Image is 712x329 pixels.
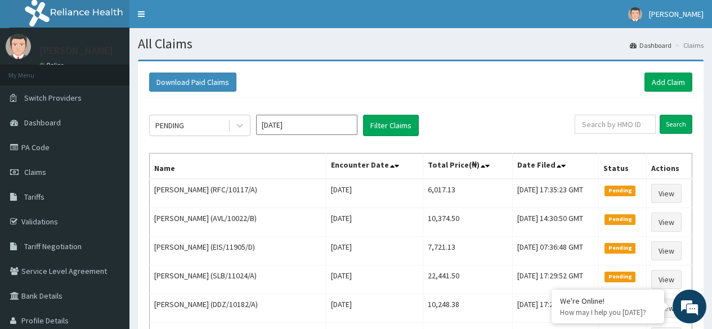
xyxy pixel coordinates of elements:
[150,179,326,208] td: [PERSON_NAME] (RFC/10117/A)
[326,265,423,294] td: [DATE]
[560,308,656,317] p: How may I help you today?
[649,9,704,19] span: [PERSON_NAME]
[149,73,236,92] button: Download Paid Claims
[256,115,357,135] input: Select Month and Year
[604,186,635,196] span: Pending
[423,294,512,323] td: 10,248.38
[150,265,326,294] td: [PERSON_NAME] (SLB/11024/A)
[363,115,419,136] button: Filter Claims
[150,154,326,179] th: Name
[150,237,326,265] td: [PERSON_NAME] (EIS/11905/D)
[24,118,61,128] span: Dashboard
[423,154,512,179] th: Total Price(₦)
[423,237,512,265] td: 7,721.13
[512,179,598,208] td: [DATE] 17:35:23 GMT
[24,192,44,202] span: Tariffs
[24,241,82,251] span: Tariff Negotiation
[326,237,423,265] td: [DATE]
[560,296,656,306] div: We're Online!
[138,37,704,51] h1: All Claims
[604,214,635,224] span: Pending
[651,299,682,318] a: View
[646,154,692,179] th: Actions
[423,208,512,237] td: 10,374.50
[150,294,326,323] td: [PERSON_NAME] (DDZ/10182/A)
[599,154,646,179] th: Status
[651,213,682,232] a: View
[604,272,635,282] span: Pending
[326,179,423,208] td: [DATE]
[150,208,326,237] td: [PERSON_NAME] (AVL/10022/B)
[512,237,598,265] td: [DATE] 07:36:48 GMT
[39,46,113,56] p: [PERSON_NAME]
[512,208,598,237] td: [DATE] 14:30:50 GMT
[651,184,682,203] a: View
[423,179,512,208] td: 6,017.13
[575,115,656,134] input: Search by HMO ID
[628,7,642,21] img: User Image
[512,294,598,323] td: [DATE] 17:24:41 GMT
[24,93,82,103] span: Switch Providers
[423,265,512,294] td: 22,441.50
[326,208,423,237] td: [DATE]
[326,294,423,323] td: [DATE]
[651,270,682,289] a: View
[604,243,635,253] span: Pending
[6,34,31,59] img: User Image
[24,167,46,177] span: Claims
[644,73,692,92] a: Add Claim
[660,115,692,134] input: Search
[673,40,704,50] li: Claims
[630,40,671,50] a: Dashboard
[512,154,598,179] th: Date Filed
[155,120,184,131] div: PENDING
[326,154,423,179] th: Encounter Date
[651,241,682,260] a: View
[512,265,598,294] td: [DATE] 17:29:52 GMT
[39,61,66,69] a: Online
